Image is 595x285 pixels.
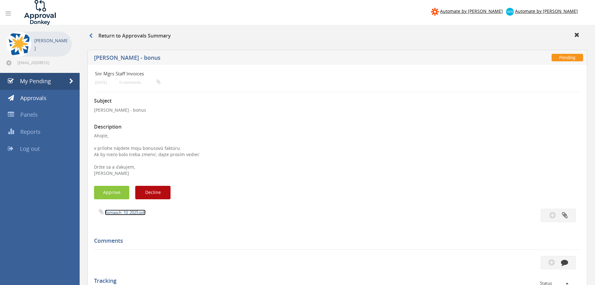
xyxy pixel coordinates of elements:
span: Pending [552,54,583,61]
span: Automate by [PERSON_NAME] [515,8,578,14]
a: Tomasch_10_2025.pdf [105,210,146,215]
span: Panels [20,111,38,118]
span: [EMAIL_ADDRESS][DOMAIN_NAME] [17,60,71,65]
h5: Comments [94,238,576,244]
small: [DATE] [95,80,107,85]
span: Approvals [20,94,47,102]
h5: [PERSON_NAME] - bonus [94,55,436,63]
span: Log out [20,145,40,152]
h3: Subject [94,98,581,104]
div: [PERSON_NAME] [94,170,581,176]
h3: Return to Approvals Summary [89,33,171,39]
h4: Snr Mgrs Staff Invoices [95,71,499,76]
div: Ak by niečo bolo treba zmeniť, dajte prosím vedieť. [94,151,581,170]
img: zapier-logomark.png [431,8,439,16]
div: Držte sa a ďakujem, [94,158,581,170]
h3: Description [94,124,581,130]
span: Reports [20,128,41,135]
p: [PERSON_NAME] [34,37,69,52]
small: 0 comments... [119,80,161,85]
span: My Pending [20,77,51,85]
h5: Tracking [94,278,576,284]
img: xero-logo.png [506,8,514,16]
button: Decline [135,186,171,199]
button: Approve [94,186,129,199]
p: [PERSON_NAME] - bonus [94,107,581,113]
div: Ahojte, v prílohe nájdete moju bonusovú faktúru. [94,133,581,176]
span: Automate by [PERSON_NAME] [440,8,503,14]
